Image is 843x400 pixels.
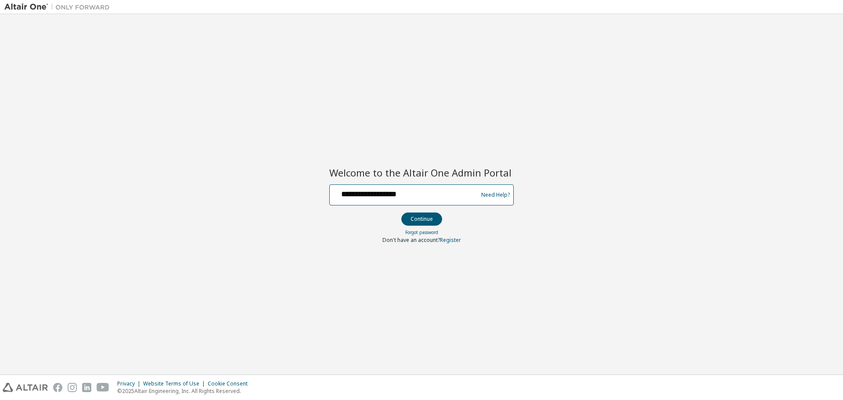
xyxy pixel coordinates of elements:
img: Altair One [4,3,114,11]
a: Forgot password [405,229,438,235]
img: linkedin.svg [82,383,91,392]
div: Website Terms of Use [143,380,208,387]
img: altair_logo.svg [3,383,48,392]
h2: Welcome to the Altair One Admin Portal [329,166,514,179]
span: Don't have an account? [382,236,440,244]
button: Continue [401,213,442,226]
div: Cookie Consent [208,380,253,387]
a: Register [440,236,461,244]
img: instagram.svg [68,383,77,392]
img: youtube.svg [97,383,109,392]
img: facebook.svg [53,383,62,392]
div: Privacy [117,380,143,387]
p: © 2025 Altair Engineering, Inc. All Rights Reserved. [117,387,253,395]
